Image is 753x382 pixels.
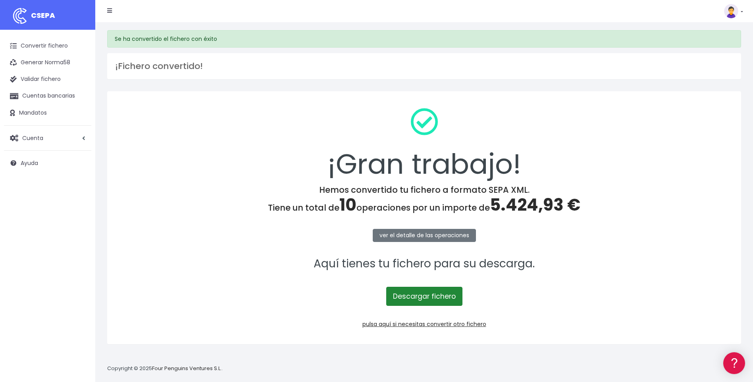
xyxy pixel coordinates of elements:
[490,193,580,217] span: 5.424,93 €
[10,6,30,26] img: logo
[107,365,223,373] p: Copyright © 2025 .
[21,159,38,167] span: Ayuda
[4,88,91,104] a: Cuentas bancarias
[8,67,151,80] a: Información general
[8,203,151,215] a: API
[117,102,731,185] div: ¡Gran trabajo!
[4,130,91,146] a: Cuenta
[362,320,486,328] a: pulsa aquí si necesitas convertir otro fichero
[4,105,91,121] a: Mandatos
[4,71,91,88] a: Validar fichero
[8,100,151,113] a: Formatos
[8,55,151,63] div: Información general
[107,30,741,48] div: Se ha convertido el fichero con éxito
[373,229,476,242] a: ver el detalle de las operaciones
[8,190,151,198] div: Programadores
[386,287,462,306] a: Descargar fichero
[4,54,91,71] a: Generar Norma58
[8,137,151,150] a: Perfiles de empresas
[8,157,151,165] div: Facturación
[8,113,151,125] a: Problemas habituales
[8,170,151,182] a: General
[339,193,356,217] span: 10
[109,228,153,236] a: POWERED BY ENCHANT
[8,125,151,137] a: Videotutoriales
[117,255,731,273] p: Aquí tienes tu fichero para su descarga.
[4,38,91,54] a: Convertir fichero
[22,134,43,142] span: Cuenta
[8,88,151,95] div: Convertir ficheros
[117,185,731,215] h4: Hemos convertido tu fichero a formato SEPA XML. Tiene un total de operaciones por un importe de
[724,4,738,18] img: profile
[31,10,55,20] span: CSEPA
[115,61,733,71] h3: ¡Fichero convertido!
[152,365,221,372] a: Four Penguins Ventures S.L.
[8,212,151,226] button: Contáctanos
[4,155,91,171] a: Ayuda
